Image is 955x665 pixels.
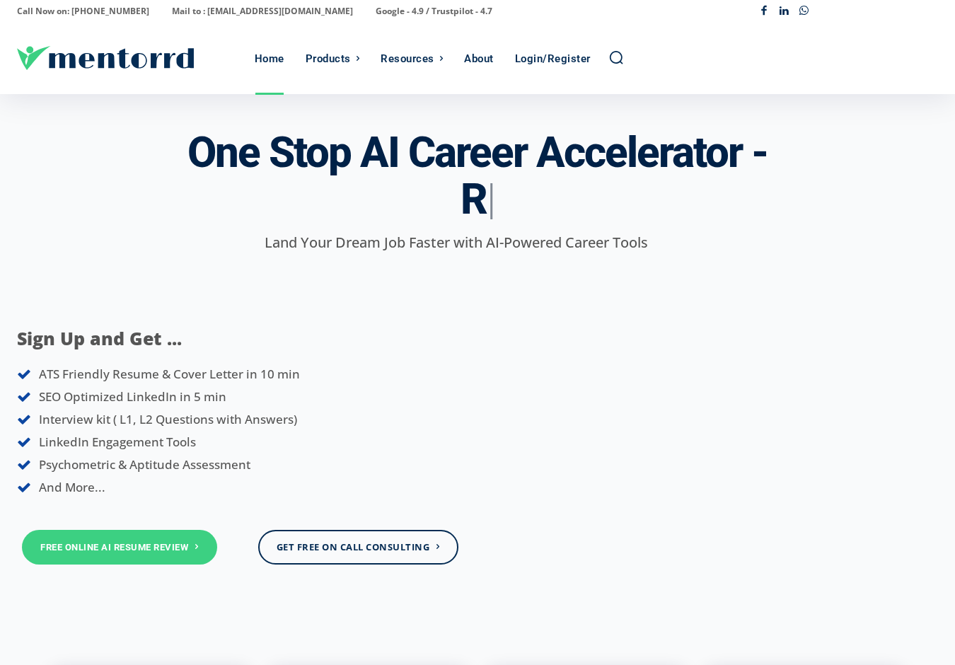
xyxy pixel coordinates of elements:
span: And More... [39,479,105,495]
a: Logo [17,46,248,70]
span: LinkedIn Engagement Tools [39,434,196,450]
a: Get Free On Call Consulting [258,530,458,565]
span: R [461,174,487,224]
p: Land Your Dream Job Faster with AI-Powered Career Tools [17,232,896,253]
h3: One Stop AI Career Accelerator - [187,129,768,223]
p: Sign Up and Get ... [17,325,418,352]
p: Call Now on: [PHONE_NUMBER] [17,1,149,21]
span: | [487,174,494,224]
a: Whatsapp [794,1,815,22]
span: SEO Optimized LinkedIn in 5 min [39,388,226,405]
a: Free Online AI Resume Review [22,530,217,565]
div: Login/Register [515,23,591,94]
a: Facebook [754,1,775,22]
span: Interview kit ( L1, L2 Questions with Answers) [39,411,297,427]
span: Psychometric & Aptitude Assessment [39,456,250,473]
a: Login/Register [508,23,598,94]
div: Home [255,23,284,94]
span: ATS Friendly Resume & Cover Letter in 10 min [39,366,300,382]
a: About [457,23,501,94]
a: Search [608,50,624,65]
p: Mail to : [EMAIL_ADDRESS][DOMAIN_NAME] [172,1,353,21]
a: Linkedin [774,1,794,22]
a: Home [248,23,291,94]
div: About [464,23,494,94]
p: Google - 4.9 / Trustpilot - 4.7 [376,1,492,21]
